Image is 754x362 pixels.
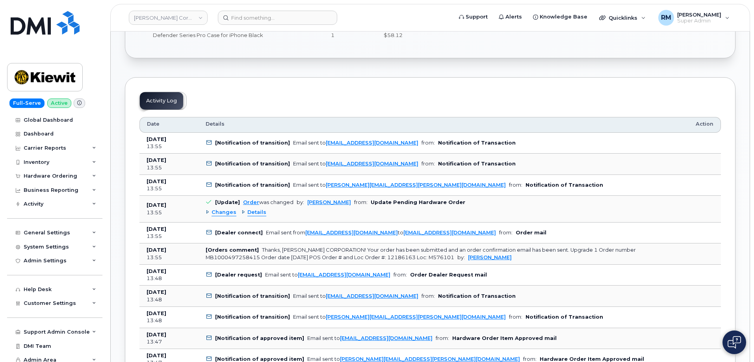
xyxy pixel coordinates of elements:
[147,247,166,253] b: [DATE]
[206,121,225,128] span: Details
[266,230,496,236] div: Email sent from to
[326,293,418,299] a: [EMAIL_ADDRESS][DOMAIN_NAME]
[653,10,735,26] div: Rachel Miller
[147,136,166,142] b: [DATE]
[147,121,160,128] span: Date
[215,356,304,362] b: [Notification of approved item]
[147,338,191,345] div: 13:47
[293,140,418,146] div: Email sent to
[147,275,191,282] div: 13:48
[293,314,506,320] div: Email sent to
[293,293,418,299] div: Email sent to
[422,140,435,146] span: from:
[147,143,191,150] div: 13:55
[410,272,487,278] b: Order Dealer Request mail
[307,335,433,341] div: Email sent to
[324,26,377,44] td: 1
[212,209,236,216] span: Changes
[728,336,741,349] img: Open chat
[305,230,398,236] a: [EMAIL_ADDRESS][DOMAIN_NAME]
[505,13,522,21] span: Alerts
[466,13,488,21] span: Support
[147,254,191,261] div: 13:55
[147,157,166,163] b: [DATE]
[147,209,191,216] div: 13:55
[422,161,435,167] span: from:
[661,13,671,22] span: RM
[215,314,290,320] b: [Notification of transition]
[340,335,433,341] a: [EMAIL_ADDRESS][DOMAIN_NAME]
[509,314,522,320] span: from:
[307,199,351,205] a: [PERSON_NAME]
[218,11,337,25] input: Find something...
[147,226,166,232] b: [DATE]
[206,247,259,253] b: [Orders comment]
[147,332,166,338] b: [DATE]
[326,182,506,188] a: [PERSON_NAME][EMAIL_ADDRESS][PERSON_NAME][DOMAIN_NAME]
[509,182,522,188] span: from:
[293,182,506,188] div: Email sent to
[215,140,290,146] b: [Notification of transition]
[129,11,208,25] a: Kiewit Corporation
[436,335,449,341] span: from:
[146,26,324,44] td: Defender Series Pro Case for iPhone Black
[354,199,368,205] span: from:
[215,161,290,167] b: [Notification of transition]
[493,9,527,25] a: Alerts
[147,185,191,192] div: 13:55
[293,161,418,167] div: Email sent to
[594,10,651,26] div: Quicklinks
[540,13,587,21] span: Knowledge Base
[147,202,166,208] b: [DATE]
[326,314,506,320] a: [PERSON_NAME][EMAIL_ADDRESS][PERSON_NAME][DOMAIN_NAME]
[516,230,546,236] b: Order mail
[403,230,496,236] a: [EMAIL_ADDRESS][DOMAIN_NAME]
[609,15,637,21] span: Quicklinks
[215,199,240,205] b: [Update]
[453,9,493,25] a: Support
[147,289,166,295] b: [DATE]
[468,254,512,260] a: [PERSON_NAME]
[457,254,465,260] span: by:
[438,161,516,167] b: Notification of Transaction
[438,293,516,299] b: Notification of Transaction
[265,272,390,278] div: Email sent to
[438,140,516,146] b: Notification of Transaction
[243,199,259,205] a: Order
[147,317,191,324] div: 13:48
[326,161,418,167] a: [EMAIL_ADDRESS][DOMAIN_NAME]
[206,247,636,260] div: Thanks, [PERSON_NAME] CORPORATION! Your order has been submitted and an order confirmation email ...
[307,356,520,362] div: Email sent to
[452,335,557,341] b: Hardware Order Item Approved mail
[340,356,520,362] a: [PERSON_NAME][EMAIL_ADDRESS][PERSON_NAME][DOMAIN_NAME]
[527,9,593,25] a: Knowledge Base
[540,356,644,362] b: Hardware Order Item Approved mail
[394,272,407,278] span: from:
[523,356,537,362] span: from:
[215,293,290,299] b: [Notification of transition]
[377,26,424,44] td: $58.12
[243,199,293,205] div: was changed
[147,296,191,303] div: 13:48
[147,164,191,171] div: 13:55
[147,353,166,358] b: [DATE]
[677,18,721,24] span: Super Admin
[371,199,465,205] b: Update Pending Hardware Order
[147,268,166,274] b: [DATE]
[422,293,435,299] span: from:
[215,335,304,341] b: [Notification of approved item]
[297,199,304,205] span: by:
[147,310,166,316] b: [DATE]
[326,140,418,146] a: [EMAIL_ADDRESS][DOMAIN_NAME]
[215,272,262,278] b: [Dealer request]
[147,178,166,184] b: [DATE]
[215,230,263,236] b: [Dealer connect]
[526,182,603,188] b: Notification of Transaction
[677,11,721,18] span: [PERSON_NAME]
[147,233,191,240] div: 13:55
[247,209,266,216] span: Details
[499,230,513,236] span: from:
[689,117,721,133] th: Action
[215,182,290,188] b: [Notification of transition]
[526,314,603,320] b: Notification of Transaction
